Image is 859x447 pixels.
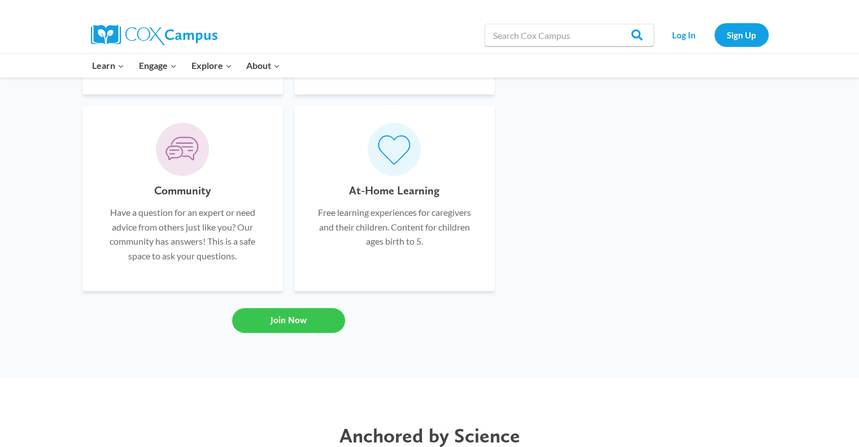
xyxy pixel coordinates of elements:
[232,308,345,333] a: Join Now
[184,54,239,77] button: Child menu of Explore
[85,54,287,77] nav: Primary Navigation
[154,181,211,199] h6: Community
[349,181,439,199] h6: At-Home Learning
[311,205,478,249] p: Free learning experiences for caregivers and their children. Content for children ages birth to 5.
[485,24,654,46] input: Search Cox Campus
[132,54,184,77] button: Child menu of Engage
[660,23,769,46] nav: Secondary Navigation
[271,315,307,326] span: Join Now
[714,23,769,46] a: Sign Up
[99,205,266,263] p: Have a question for an expert or need advice from others just like you? Our community has answers...
[660,23,709,46] a: Log In
[85,54,132,77] button: Child menu of Learn
[239,54,287,77] button: Child menu of About
[91,25,217,45] img: Cox Campus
